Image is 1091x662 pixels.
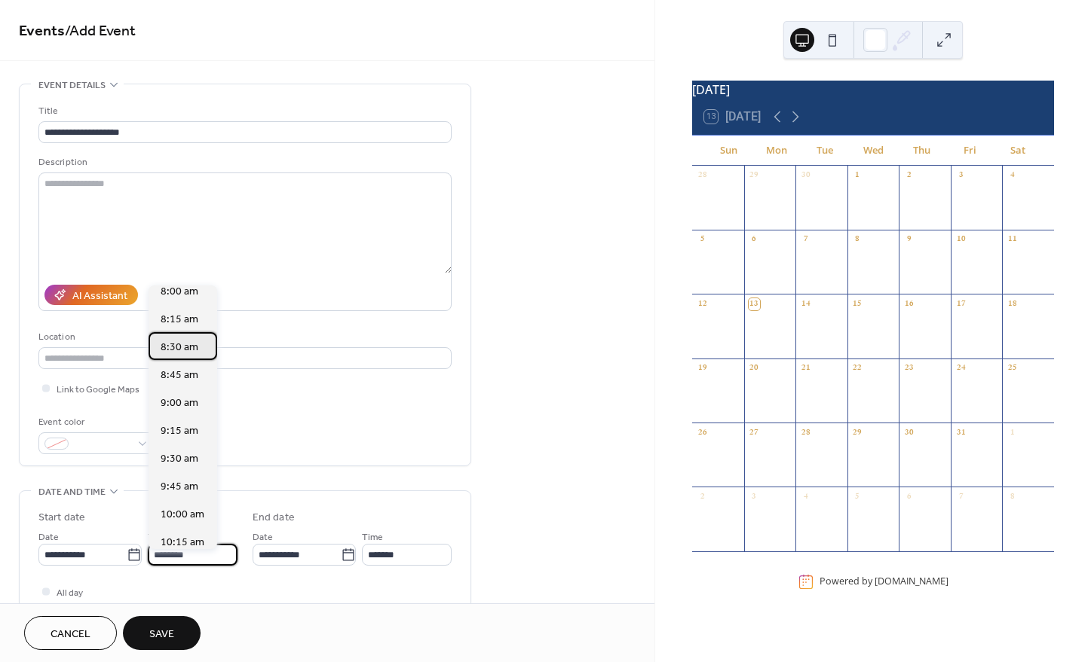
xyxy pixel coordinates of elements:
[1007,427,1018,438] div: 1
[800,363,811,374] div: 21
[51,627,90,642] span: Cancel
[852,363,863,374] div: 22
[161,451,198,467] span: 9:30 am
[697,170,708,182] div: 28
[749,363,760,374] div: 20
[161,479,198,495] span: 9:45 am
[903,170,915,182] div: 2
[38,484,106,500] span: Date and time
[697,234,708,246] div: 5
[161,312,198,328] span: 8:15 am
[875,575,948,588] a: [DOMAIN_NAME]
[148,529,169,545] span: Time
[697,363,708,374] div: 19
[852,298,863,310] div: 15
[955,491,967,502] div: 7
[955,234,967,246] div: 10
[38,154,449,170] div: Description
[849,136,897,166] div: Wed
[38,414,152,430] div: Event color
[749,234,760,246] div: 6
[903,363,915,374] div: 23
[38,329,449,345] div: Location
[903,234,915,246] div: 9
[57,382,139,398] span: Link to Google Maps
[1007,491,1018,502] div: 8
[697,491,708,502] div: 2
[38,510,85,526] div: Start date
[161,284,198,300] span: 8:00 am
[749,427,760,438] div: 27
[123,616,201,650] button: Save
[852,234,863,246] div: 8
[38,529,59,545] span: Date
[38,103,449,119] div: Title
[800,427,811,438] div: 28
[800,491,811,502] div: 4
[65,17,136,46] span: / Add Event
[161,395,198,411] span: 9:00 am
[44,285,138,305] button: AI Assistant
[820,575,948,588] div: Powered by
[749,491,760,502] div: 3
[24,616,117,650] button: Cancel
[57,601,118,617] span: Show date only
[801,136,849,166] div: Tue
[362,529,383,545] span: Time
[800,234,811,246] div: 7
[852,427,863,438] div: 29
[704,136,752,166] div: Sun
[161,535,204,551] span: 10:15 am
[903,427,915,438] div: 30
[955,170,967,182] div: 3
[903,298,915,310] div: 16
[72,288,127,304] div: AI Assistant
[57,585,83,601] span: All day
[1007,234,1018,246] div: 11
[955,363,967,374] div: 24
[994,136,1042,166] div: Sat
[1007,298,1018,310] div: 18
[161,368,198,383] span: 8:45 am
[903,491,915,502] div: 6
[697,427,708,438] div: 26
[1007,170,1018,182] div: 4
[955,298,967,310] div: 17
[749,298,760,310] div: 13
[149,627,174,642] span: Save
[38,78,106,93] span: Event details
[697,298,708,310] div: 12
[253,529,273,545] span: Date
[161,423,198,439] span: 9:15 am
[692,81,1054,99] div: [DATE]
[19,17,65,46] a: Events
[945,136,994,166] div: Fri
[161,507,204,523] span: 10:00 am
[800,298,811,310] div: 14
[752,136,801,166] div: Mon
[161,340,198,355] span: 8:30 am
[852,491,863,502] div: 5
[253,510,295,526] div: End date
[852,170,863,182] div: 1
[1007,363,1018,374] div: 25
[897,136,945,166] div: Thu
[800,170,811,182] div: 30
[749,170,760,182] div: 29
[955,427,967,438] div: 31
